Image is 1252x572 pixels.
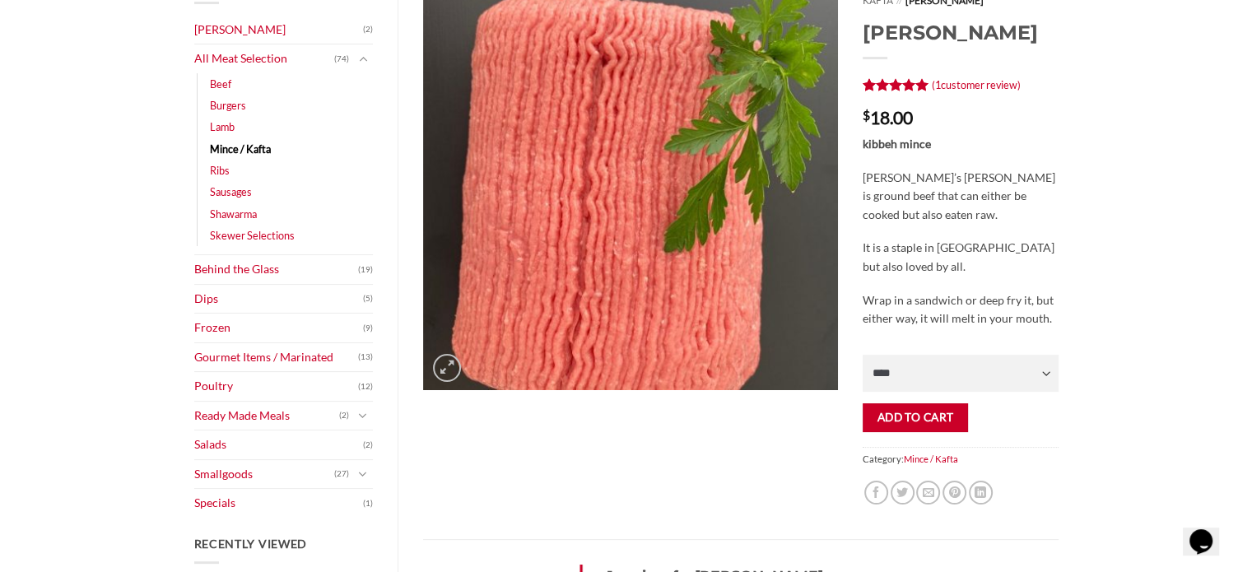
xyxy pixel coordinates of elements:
[194,460,335,489] a: Smallgoods
[863,403,967,432] button: Add to cart
[863,107,913,128] bdi: 18.00
[194,402,340,430] a: Ready Made Meals
[863,137,931,151] strong: kibbeh mince
[194,16,364,44] a: [PERSON_NAME]
[942,481,966,505] a: Pin on Pinterest
[194,489,364,518] a: Specials
[363,433,373,458] span: (2)
[334,462,349,486] span: (27)
[433,354,461,382] a: Zoom
[969,481,993,505] a: Share on LinkedIn
[932,78,1021,91] a: (1customer review)
[194,430,364,459] a: Salads
[194,372,359,401] a: Poultry
[194,44,335,73] a: All Meat Selection
[353,465,373,483] button: Toggle
[194,255,359,284] a: Behind the Glass
[363,491,373,516] span: (1)
[363,286,373,311] span: (5)
[194,314,364,342] a: Frozen
[210,138,271,160] a: Mince / Kafta
[353,50,373,68] button: Toggle
[935,78,941,91] span: 1
[358,345,373,370] span: (13)
[863,169,1058,225] p: [PERSON_NAME]’s [PERSON_NAME] is ground beef that can either be cooked but also eaten raw.
[339,403,349,428] span: (2)
[210,203,257,225] a: Shawarma
[863,447,1058,471] span: Category:
[916,481,940,505] a: Email to a Friend
[904,453,958,464] a: Mince / Kafta
[194,285,364,314] a: Dips
[210,160,230,181] a: Ribs
[863,78,871,98] span: 1
[363,17,373,42] span: (2)
[358,258,373,282] span: (19)
[1183,506,1236,556] iframe: chat widget
[891,481,915,505] a: Share on Twitter
[363,316,373,341] span: (9)
[863,78,929,98] span: Rated out of 5 based on customer rating
[864,481,888,505] a: Share on Facebook
[863,239,1058,276] p: It is a staple in [GEOGRAPHIC_DATA] but also loved by all.
[334,47,349,72] span: (74)
[863,20,1058,45] h1: [PERSON_NAME]
[210,73,231,95] a: Beef
[358,374,373,399] span: (12)
[194,343,359,372] a: Gourmet Items / Marinated
[863,109,870,122] span: $
[210,225,295,246] a: Skewer Selections
[210,181,252,202] a: Sausages
[863,78,929,94] div: Rated 5 out of 5
[863,291,1058,328] p: Wrap in a sandwich or deep fry it, but either way, it will melt in your mouth.
[353,407,373,425] button: Toggle
[210,116,235,137] a: Lamb
[210,95,246,116] a: Burgers
[194,537,308,551] span: Recently Viewed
